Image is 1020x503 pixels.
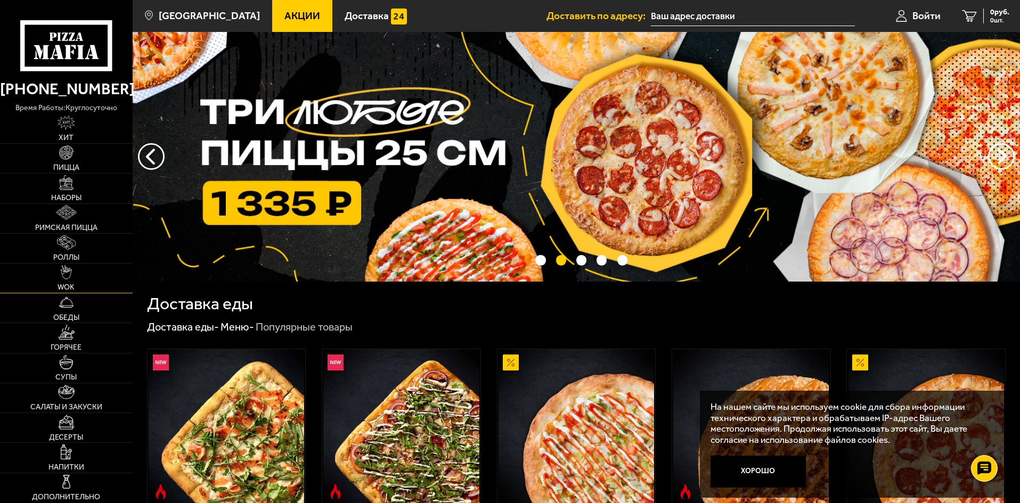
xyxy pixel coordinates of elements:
[51,344,81,351] span: Горячее
[988,143,1015,170] button: предыдущий
[59,134,74,142] span: Хит
[711,456,806,488] button: Хорошо
[49,434,83,441] span: Десерты
[345,11,389,21] span: Доставка
[576,255,586,265] button: точки переключения
[147,320,219,333] a: Доставка еды-
[153,484,169,500] img: Острое блюдо
[53,164,79,171] span: Пицца
[256,320,353,334] div: Популярные товары
[990,17,1009,23] span: 0 шт.
[556,255,566,265] button: точки переключения
[678,484,693,500] img: Острое блюдо
[391,9,407,24] img: 15daf4d41897b9f0e9f617042186c801.svg
[35,224,97,232] span: Римская пицца
[221,320,254,333] a: Меню-
[55,374,77,381] span: Супы
[48,464,84,471] span: Напитки
[328,354,344,370] img: Новинка
[53,314,79,321] span: Обеды
[852,354,868,370] img: Акционный
[147,295,253,312] h1: Доставка еды
[30,403,102,411] span: Салаты и закуски
[651,6,855,26] input: Ваш адрес доставки
[32,493,100,501] span: Дополнительно
[138,143,165,170] button: следующий
[153,354,169,370] img: Новинка
[51,194,81,202] span: Наборы
[503,354,519,370] img: Акционный
[912,11,941,21] span: Войти
[284,11,320,21] span: Акции
[53,254,79,261] span: Роллы
[711,401,989,446] p: На нашем сайте мы используем cookie для сбора информации технического характера и обрабатываем IP...
[159,11,260,21] span: [GEOGRAPHIC_DATA]
[617,255,627,265] button: точки переключения
[535,255,545,265] button: точки переключения
[328,484,344,500] img: Острое блюдо
[58,284,75,291] span: WOK
[990,9,1009,16] span: 0 руб.
[597,255,607,265] button: точки переключения
[546,11,651,21] span: Доставить по адресу:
